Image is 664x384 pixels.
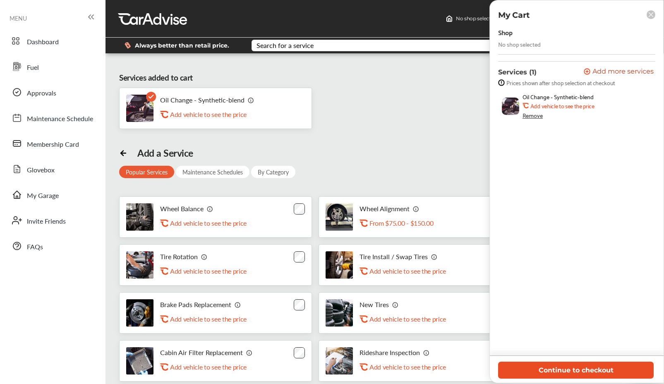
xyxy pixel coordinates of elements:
[456,15,497,22] span: No shop selected
[506,79,615,86] span: Prices shown after shop selection at checkout
[584,68,655,76] a: Add more services
[160,205,204,212] p: Wheel Balance
[326,251,353,279] img: tire-install-swap-tires-thumb.jpg
[119,166,174,178] div: Popular Services
[170,110,253,118] div: Add vehicle to see the price
[360,348,420,356] p: Rideshare Inspection
[498,79,505,86] img: info-strock.ef5ea3fe.svg
[160,96,245,104] p: Oil Change - Synthetic-blend
[27,216,66,227] span: Invite Friends
[126,203,153,231] img: tire-wheel-balance-thumb.jpg
[27,114,93,124] span: Maintenance Schedule
[201,253,208,260] img: info_icon_vector.svg
[446,15,453,22] img: header-home-logo.8d720a4f.svg
[523,112,543,119] div: Remove
[360,205,410,212] p: Wheel Alignment
[170,363,247,371] p: Add vehicle to see the price
[176,166,249,178] div: Maintenance Schedules
[498,26,513,38] div: Shop
[7,235,97,257] a: FAQs
[246,349,253,356] img: info_icon_vector.svg
[413,205,419,212] img: info_icon_vector.svg
[360,253,428,260] p: Tire Install / Swap Tires
[27,191,59,201] span: My Garage
[135,43,229,48] span: Always better than retail price.
[7,30,97,52] a: Dashboard
[119,72,193,83] div: Services added to cart
[27,165,55,176] span: Glovebox
[126,251,153,279] img: tire-rotation-thumb.jpg
[360,301,389,308] p: New Tires
[498,68,537,76] p: Services (1)
[126,299,153,327] img: brake-pads-replacement-thumb.jpg
[160,348,243,356] p: Cabin Air Filter Replacement
[207,205,213,212] img: info_icon_vector.svg
[7,133,97,154] a: Membership Card
[7,107,97,129] a: Maintenance Schedule
[170,315,247,323] p: Add vehicle to see the price
[7,210,97,231] a: Invite Friends
[498,10,530,20] p: My Cart
[498,362,654,379] button: Continue to checkout
[369,267,446,275] p: Add vehicle to see the price
[431,253,438,260] img: info_icon_vector.svg
[248,97,254,103] img: info_icon_vector.svg
[125,42,131,49] img: dollor_label_vector.a70140d1.svg
[27,37,59,48] span: Dashboard
[137,147,193,159] div: Add a Service
[498,41,541,48] div: No shop selected
[7,184,97,205] a: My Garage
[27,88,56,99] span: Approvals
[160,253,198,260] p: Tire Rotation
[126,95,153,122] img: oil-change-thumb.jpg
[170,267,247,275] p: Add vehicle to see the price
[369,315,446,323] p: Add vehicle to see the price
[423,349,430,356] img: info_icon_vector.svg
[7,158,97,180] a: Glovebox
[27,139,79,150] span: Membership Card
[235,301,241,308] img: info_icon_vector.svg
[326,203,353,231] img: wheel-alignment-thumb.jpg
[7,81,97,103] a: Approvals
[392,301,399,308] img: info_icon_vector.svg
[256,42,314,49] div: Search for a service
[530,103,594,109] b: Add vehicle to see the price
[369,363,446,371] p: Add vehicle to see the price
[369,219,433,227] p: From $75.00 - $150.00
[27,62,39,73] span: Fuel
[126,347,153,374] img: cabin-air-filter-replacement-thumb.jpg
[523,93,594,100] span: Oil Change - Synthetic-blend
[584,68,654,76] button: Add more services
[326,299,353,327] img: new-tires-thumb.jpg
[27,242,43,253] span: FAQs
[592,68,654,76] span: Add more services
[10,15,27,21] span: MENU
[251,166,295,178] div: By Category
[7,56,97,77] a: Fuel
[502,98,519,115] img: oil-change-thumb.jpg
[326,347,353,374] img: rideshare-visual-inspection-thumb.jpg
[160,301,231,308] p: Brake Pads Replacement
[170,219,247,227] p: Add vehicle to see the price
